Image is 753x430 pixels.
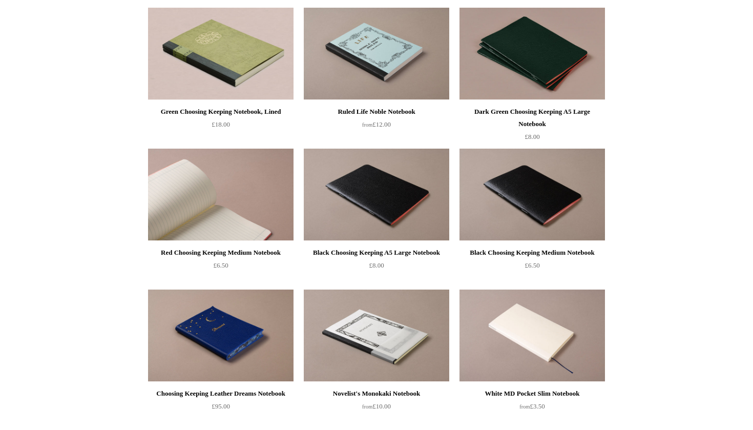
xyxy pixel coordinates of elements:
a: Dark Green Choosing Keeping A5 Large Notebook Dark Green Choosing Keeping A5 Large Notebook [459,8,605,100]
a: Novelist's Monokaki Notebook from£10.00 [304,387,449,429]
a: Red Choosing Keeping Medium Notebook £6.50 [148,247,294,289]
div: Novelist's Monokaki Notebook [306,387,447,400]
a: Black Choosing Keeping A5 Large Notebook £8.00 [304,247,449,289]
a: Ruled Life Noble Notebook Ruled Life Noble Notebook [304,8,449,100]
a: Novelist's Monokaki Notebook Novelist's Monokaki Notebook [304,290,449,382]
img: Dark Green Choosing Keeping A5 Large Notebook [459,8,605,100]
div: Ruled Life Noble Notebook [306,106,447,118]
span: £12.00 [362,120,391,128]
img: Ruled Life Noble Notebook [304,8,449,100]
a: Green Choosing Keeping Notebook, Lined £18.00 [148,106,294,148]
a: Black Choosing Keeping A5 Large Notebook Black Choosing Keeping A5 Large Notebook [304,149,449,241]
a: Black Choosing Keeping Medium Notebook Black Choosing Keeping Medium Notebook [459,149,605,241]
span: from [362,122,372,128]
img: Choosing Keeping Leather Dreams Notebook [148,290,294,382]
img: White MD Pocket Slim Notebook [459,290,605,382]
a: Ruled Life Noble Notebook from£12.00 [304,106,449,148]
a: Choosing Keeping Leather Dreams Notebook Choosing Keeping Leather Dreams Notebook [148,290,294,382]
span: £3.50 [519,402,545,410]
div: Black Choosing Keeping A5 Large Notebook [306,247,447,259]
span: £8.00 [369,261,384,269]
div: Red Choosing Keeping Medium Notebook [151,247,291,259]
span: £6.50 [213,261,228,269]
a: White MD Pocket Slim Notebook from£3.50 [459,387,605,429]
a: Choosing Keeping Leather Dreams Notebook £95.00 [148,387,294,429]
div: Green Choosing Keeping Notebook, Lined [151,106,291,118]
div: White MD Pocket Slim Notebook [462,387,602,400]
span: £95.00 [212,402,230,410]
span: £18.00 [212,120,230,128]
span: £6.50 [525,261,539,269]
div: Dark Green Choosing Keeping A5 Large Notebook [462,106,602,130]
img: Red Choosing Keeping Medium Notebook [148,149,294,241]
a: Black Choosing Keeping Medium Notebook £6.50 [459,247,605,289]
img: Black Choosing Keeping A5 Large Notebook [304,149,449,241]
img: Green Choosing Keeping Notebook, Lined [148,8,294,100]
div: Black Choosing Keeping Medium Notebook [462,247,602,259]
img: Novelist's Monokaki Notebook [304,290,449,382]
a: Red Choosing Keeping Medium Notebook Red Choosing Keeping Medium Notebook [148,149,294,241]
span: from [362,404,372,409]
div: Choosing Keeping Leather Dreams Notebook [151,387,291,400]
a: Green Choosing Keeping Notebook, Lined Green Choosing Keeping Notebook, Lined [148,8,294,100]
span: from [519,404,530,409]
a: White MD Pocket Slim Notebook White MD Pocket Slim Notebook [459,290,605,382]
span: £8.00 [525,133,539,140]
img: Black Choosing Keeping Medium Notebook [459,149,605,241]
a: Dark Green Choosing Keeping A5 Large Notebook £8.00 [459,106,605,148]
span: £10.00 [362,402,391,410]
